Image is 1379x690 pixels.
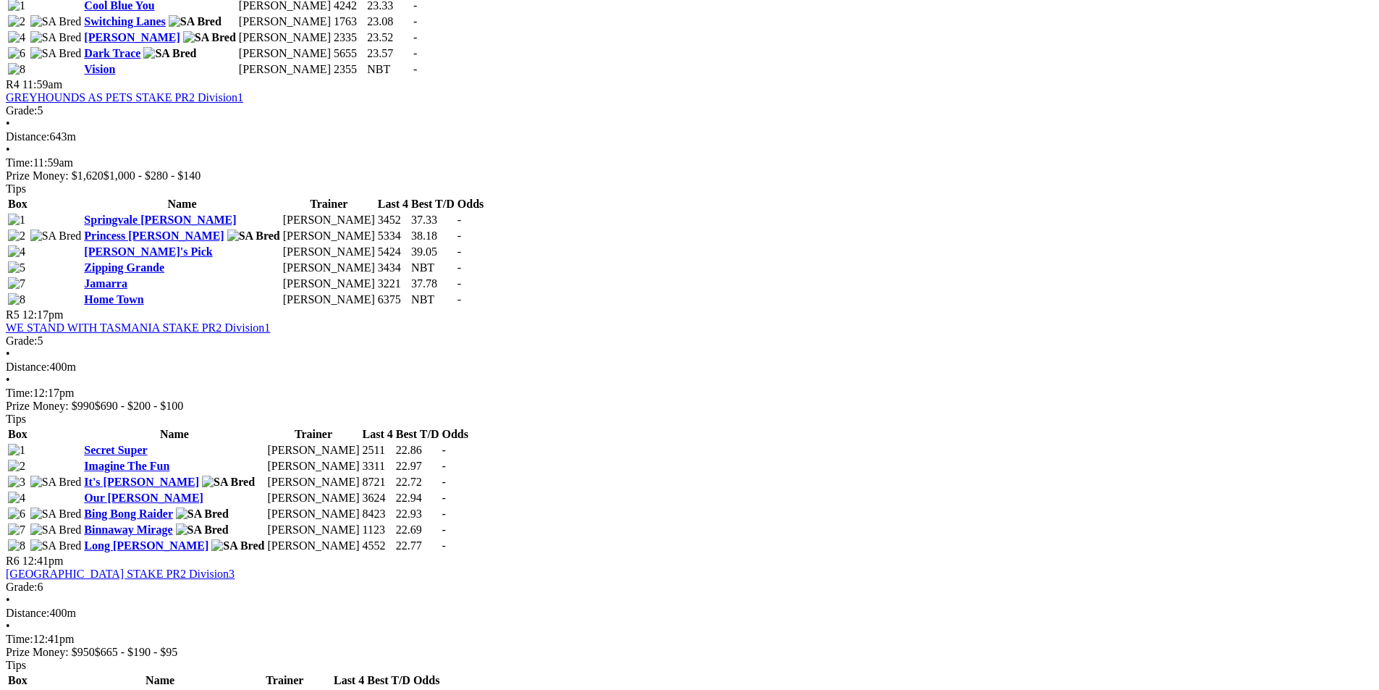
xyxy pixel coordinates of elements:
[8,261,25,274] img: 5
[6,607,49,619] span: Distance:
[413,63,417,75] span: -
[238,673,332,688] th: Trainer
[6,143,10,156] span: •
[366,673,411,688] th: Best T/D
[362,523,394,537] td: 1123
[6,91,243,104] a: GREYHOUNDS AS PETS STAKE PR2 Division1
[395,443,440,458] td: 22.86
[84,539,208,552] a: Long [PERSON_NAME]
[333,62,365,77] td: 2355
[6,607,1373,620] div: 400m
[282,261,376,275] td: [PERSON_NAME]
[202,476,255,489] img: SA Bred
[410,293,455,307] td: NBT
[169,15,222,28] img: SA Bred
[442,476,446,488] span: -
[30,539,82,552] img: SA Bred
[333,673,365,688] th: Last 4
[362,539,394,553] td: 4552
[8,15,25,28] img: 2
[6,130,1373,143] div: 643m
[183,31,236,44] img: SA Bred
[84,230,224,242] a: Princess [PERSON_NAME]
[6,104,38,117] span: Grade:
[362,491,394,505] td: 3624
[104,169,201,182] span: $1,000 - $280 - $140
[282,277,376,291] td: [PERSON_NAME]
[6,308,20,321] span: R5
[84,444,147,456] a: Secret Super
[362,475,394,489] td: 8721
[333,14,365,29] td: 1763
[266,539,360,553] td: [PERSON_NAME]
[366,30,411,45] td: 23.52
[395,507,440,521] td: 22.93
[6,387,1373,400] div: 12:17pm
[442,508,446,520] span: -
[6,78,20,91] span: R4
[377,197,409,211] th: Last 4
[176,523,229,537] img: SA Bred
[395,539,440,553] td: 22.77
[84,523,172,536] a: Binnaway Mirage
[8,245,25,258] img: 4
[366,14,411,29] td: 23.08
[362,507,394,521] td: 8423
[8,63,25,76] img: 8
[442,427,469,442] th: Odds
[6,348,10,360] span: •
[377,277,409,291] td: 3221
[238,30,332,45] td: [PERSON_NAME]
[377,229,409,243] td: 5334
[84,293,143,306] a: Home Town
[30,476,82,489] img: SA Bred
[282,213,376,227] td: [PERSON_NAME]
[6,117,10,130] span: •
[377,293,409,307] td: 6375
[84,277,127,290] a: Jamarra
[6,555,20,567] span: R6
[413,47,417,59] span: -
[8,428,28,440] span: Box
[30,523,82,537] img: SA Bred
[413,673,440,688] th: Odds
[8,508,25,521] img: 6
[8,492,25,505] img: 4
[6,130,49,143] span: Distance:
[30,230,82,243] img: SA Bred
[83,673,237,688] th: Name
[6,659,26,671] span: Tips
[8,31,25,44] img: 4
[6,633,33,645] span: Time:
[6,646,1373,659] div: Prize Money: $950
[457,293,461,306] span: -
[22,308,64,321] span: 12:17pm
[22,555,64,567] span: 12:41pm
[377,213,409,227] td: 3452
[8,476,25,489] img: 3
[442,523,446,536] span: -
[8,460,25,473] img: 2
[95,646,178,658] span: $665 - $190 - $95
[238,62,332,77] td: [PERSON_NAME]
[6,321,270,334] a: WE STAND WITH TASMANIA STAKE PR2 Division1
[362,443,394,458] td: 2511
[395,459,440,474] td: 22.97
[84,261,164,274] a: Zipping Grande
[30,508,82,521] img: SA Bred
[395,475,440,489] td: 22.72
[22,78,62,91] span: 11:59am
[266,459,360,474] td: [PERSON_NAME]
[282,245,376,259] td: [PERSON_NAME]
[6,633,1373,646] div: 12:41pm
[6,361,1373,374] div: 400m
[6,156,1373,169] div: 11:59am
[6,581,38,593] span: Grade:
[282,293,376,307] td: [PERSON_NAME]
[377,245,409,259] td: 5424
[410,229,455,243] td: 38.18
[176,508,229,521] img: SA Bred
[83,197,280,211] th: Name
[6,387,33,399] span: Time:
[6,104,1373,117] div: 5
